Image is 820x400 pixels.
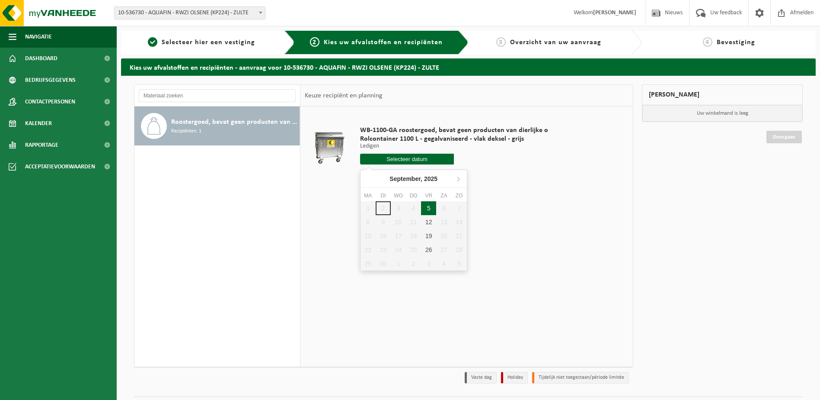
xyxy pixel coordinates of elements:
div: Keuze recipiënt en planning [300,85,387,106]
span: Dashboard [25,48,57,69]
span: 3 [496,37,506,47]
li: Tijdelijk niet toegestaan/période limitée [532,372,629,384]
div: 5 [421,201,436,215]
div: 19 [421,229,436,243]
div: vr [421,191,436,200]
p: Uw winkelmand is leeg [642,105,802,122]
span: Recipiënten: 1 [171,127,201,135]
span: 2 [310,37,319,47]
div: ma [361,191,376,200]
p: Ledigen [360,143,548,149]
div: za [436,191,451,200]
input: Materiaal zoeken [139,89,296,102]
h2: Kies uw afvalstoffen en recipiënten - aanvraag voor 10-536730 - AQUAFIN - RWZI OLSENE (KP224) - Z... [121,58,816,75]
span: Bedrijfsgegevens [25,69,76,91]
div: 12 [421,215,436,229]
span: Navigatie [25,26,52,48]
input: Selecteer datum [360,154,454,165]
span: Kies uw afvalstoffen en recipiënten [324,39,443,46]
button: Roostergoed, bevat geen producten van dierlijke oorsprong Recipiënten: 1 [134,106,300,145]
span: Selecteer hier een vestiging [162,39,255,46]
span: WB-1100-GA roostergoed, bevat geen producten van dierlijke o [360,126,548,135]
span: Rolcontainer 1100 L - gegalvaniseerd - vlak deksel - grijs [360,135,548,143]
span: Acceptatievoorwaarden [25,156,95,177]
strong: [PERSON_NAME] [593,10,636,16]
span: Roostergoed, bevat geen producten van dierlijke oorsprong [171,117,297,127]
div: di [376,191,391,200]
i: 2025 [424,176,437,182]
span: 4 [703,37,712,47]
div: wo [391,191,406,200]
span: 10-536730 - AQUAFIN - RWZI OLSENE (KP224) - ZULTE [115,7,265,19]
div: zo [452,191,467,200]
span: 1 [148,37,157,47]
li: Holiday [501,372,528,384]
span: Rapportage [25,134,58,156]
span: Bevestiging [717,39,755,46]
div: 26 [421,243,436,257]
span: Contactpersonen [25,91,75,113]
a: 1Selecteer hier een vestiging [125,37,278,48]
div: do [406,191,421,200]
div: [PERSON_NAME] [642,84,803,105]
span: Overzicht van uw aanvraag [510,39,601,46]
div: 3 [421,257,436,271]
div: September, [386,172,441,186]
li: Vaste dag [465,372,497,384]
span: 10-536730 - AQUAFIN - RWZI OLSENE (KP224) - ZULTE [114,6,265,19]
span: Kalender [25,113,52,134]
a: Doorgaan [766,131,802,143]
